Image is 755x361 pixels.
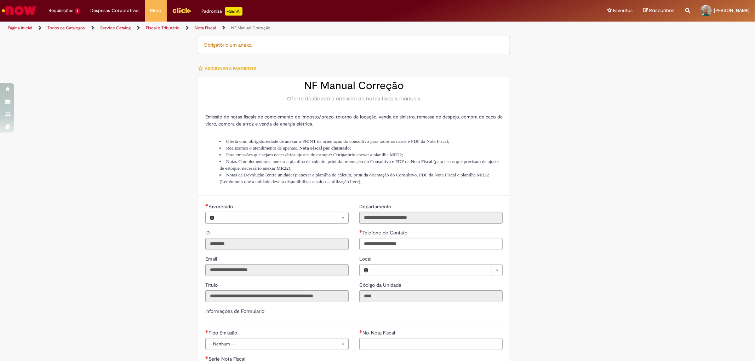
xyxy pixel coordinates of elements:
label: Informações de Formulário [205,308,264,314]
input: Telefone de Contato [359,238,503,250]
button: Adicionar a Favoritos [198,61,260,76]
input: Título [205,290,349,302]
strong: 1 Nota Fiscal por chamado [296,145,350,151]
a: Rascunhos [643,7,675,14]
label: Somente leitura - Departamento [359,203,393,210]
label: Somente leitura - Código da Unidade [359,281,403,289]
a: Limpar campo Local [372,264,502,276]
span: Necessários [359,330,362,333]
div: Obrigatório um anexo. [198,36,510,54]
span: Somente leitura - Código da Unidade [359,282,403,288]
label: Somente leitura - Título [205,281,219,289]
span: Emissão de notas fiscais de complemento de imposto/preço, retorno de locação, venda de sinistro, ... [205,114,503,127]
span: Oferta com obrigatoriedade de anexar o PRINT da orientação do consultivo para todos os casos e PD... [226,139,450,144]
span: Tipo Emissão [208,330,239,336]
a: NF Manual Correção [231,25,270,31]
div: Oferta destinada a emissão de notas fiscais manuais. [205,95,503,102]
img: click_logo_yellow_360x200.png [172,5,191,16]
h2: NF Manual Correção [205,80,503,92]
div: Padroniza [202,7,242,16]
span: Local [359,256,373,262]
button: Favorecido, Visualizar este registro [206,212,218,223]
ul: Trilhas de página [5,22,498,35]
span: [PERSON_NAME] [714,7,750,13]
span: Despesas Corporativas [91,7,140,14]
a: Limpar campo Favorecido [218,212,348,223]
span: Necessários - Favorecido [208,203,234,210]
span: Necessários [205,330,208,333]
span: Rascunhos [649,7,675,14]
span: Adicionar a Favoritos [205,66,256,71]
span: Necessários [205,356,208,359]
span: Somente leitura - Título [205,282,219,288]
span: Telefone de Contato [362,229,409,236]
span: Somente leitura - ID [205,229,211,236]
a: Service Catalog [100,25,131,31]
span: Obrigatório Preenchido [359,230,362,233]
a: Todos os Catálogos [47,25,85,31]
button: Local, Visualizar este registro [360,264,372,276]
input: ID [205,238,349,250]
span: No. Nota Fiscal [362,330,396,336]
label: Somente leitura - Email [205,255,218,262]
img: ServiceNow [1,4,37,18]
span: -- Nenhum -- [208,338,334,350]
span: 1 [75,8,80,14]
label: Somente leitura - ID [205,229,211,236]
a: Fiscal e Tributário [146,25,179,31]
span: Realizamos o atendimento de apenas ; [226,145,351,151]
span: Requisições [48,7,73,14]
p: +GenAi [225,7,242,16]
input: Departamento [359,212,503,224]
span: More [150,7,161,14]
input: No. Nota Fiscal [359,338,503,350]
a: Página inicial [8,25,32,31]
span: Notas de Devolução (entre unidades): anexar a planilha de cálculo, print da orientação do Consult... [219,172,489,184]
span: Necessários [205,204,208,206]
span: Notas Complementares: anexar a planilha de cálculo, print da orientação do Consultivo e PDF da No... [219,159,499,171]
a: Nota Fiscal [195,25,216,31]
input: Código da Unidade [359,290,503,302]
span: Favoritos [613,7,633,14]
input: Email [205,264,349,276]
span: Somente leitura - Email [205,256,218,262]
span: Para emissões que sejam necessários ajustes de estoque: Obrigatório anexar a planilha MR22; [226,152,403,157]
